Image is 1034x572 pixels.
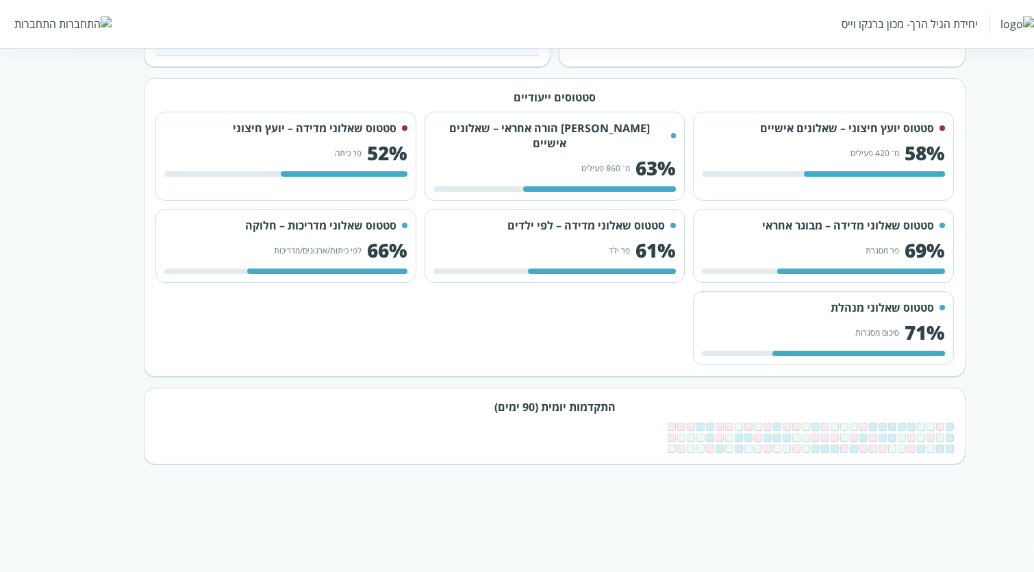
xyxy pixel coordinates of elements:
[507,218,665,233] strong: סטטוס שאלוני מדידה – לפי ילדים
[433,121,666,151] strong: [PERSON_NAME] הורה אחראי – שאלונים אישיים
[764,445,772,453] span: יום 80 • 44%
[869,423,877,431] span: יום 9 • 70%
[635,155,676,181] div: 63 %
[367,237,407,263] div: 66 %
[831,423,839,431] span: יום 13 • 86%
[783,423,791,431] span: יום 18 • 50%
[792,445,800,453] span: יום 77 • 53%
[783,434,791,442] span: יום 48 • 66%
[831,445,839,453] span: יום 73 • 72%
[850,147,899,159] span: מ־ 420 פעילים
[926,423,935,431] span: יום 3 • 82%
[879,434,887,442] span: יום 38 • 64%
[635,237,676,263] div: 61 %
[936,434,944,442] span: יום 32 • 91%
[859,434,868,442] span: יום 40 • 79%
[802,445,810,453] span: יום 76 • 86%
[744,423,753,431] span: יום 22 • 57%
[274,245,362,256] span: לפי כיתות/ארגונים/מדריכות
[842,16,978,32] div: יחידת הגיל הרך- מכון ברנקו וייס
[859,445,868,453] span: יום 70 • 50%
[696,445,705,453] span: יום 87 • 94%
[907,434,916,442] span: יום 35 • 54%
[716,423,724,431] span: יום 25 • 54%
[367,140,407,166] div: 52 %
[735,434,743,442] span: יום 53 • 65%
[668,445,676,453] span: יום 90 • 82%
[821,434,829,442] span: יום 44 • 50%
[59,16,112,32] img: התחברות
[888,445,896,453] span: יום 67 • 81%
[668,423,676,431] span: יום 30 • 48%
[879,445,887,453] span: יום 68 • 54%
[898,434,906,442] span: יום 36 • 94%
[725,445,733,453] span: יום 84 • 95%
[946,434,954,442] span: יום 31 • 71%
[869,445,877,453] span: יום 69 • 53%
[155,399,954,414] h2: התקדמות יומית (90 ימים)
[888,434,896,442] span: יום 37 • 76%
[850,445,858,453] span: יום 71 • 70%
[811,445,820,453] span: יום 75 • 79%
[581,162,630,174] span: מ־ 860 פעילים
[888,423,896,431] span: יום 7 • 64%
[609,245,630,256] span: פר ילד
[821,445,829,453] span: יום 74 • 63%
[926,434,935,442] span: יום 33 • 58%
[869,434,877,442] span: יום 39 • 49%
[831,300,934,315] strong: סטטוס שאלוני מנהלת
[773,423,781,431] span: יום 19 • 63%
[821,423,829,431] span: יום 14 • 50%
[859,423,868,431] span: יום 10 • 44%
[155,90,954,105] h2: סטטוסים ייעודיים
[735,423,743,431] span: יום 23 • 95%
[905,237,945,263] div: 69 %
[802,423,810,431] span: יום 16 • 98%
[898,445,906,453] span: יום 66 • 82%
[879,423,887,431] span: יום 8 • 65%
[762,218,934,233] strong: סטטוס שאלוני מדידה – מבוגר אחראי
[716,434,724,442] span: יום 55 • 53%
[855,327,899,338] span: סיכום מסגרות
[936,423,944,431] span: יום 2 • 53%
[831,434,839,442] span: יום 43 • 58%
[696,423,705,431] span: יום 27 • 78%
[840,423,848,431] span: יום 12 • 88%
[754,423,762,431] span: יום 21 • 87%
[687,434,695,442] span: יום 58 • 90%
[744,445,753,453] span: יום 82 • 88%
[936,445,944,453] span: יום 62 • 68%
[1000,16,1034,32] img: logo
[716,445,724,453] span: יום 85 • 64%
[725,434,733,442] span: יום 54 • 83%
[773,434,781,442] span: יום 49 • 71%
[696,434,705,442] span: יום 57 • 88%
[735,445,743,453] span: יום 83 • 77%
[773,445,781,453] span: יום 79 • 94%
[917,434,925,442] span: יום 34 • 92%
[811,423,820,431] span: יום 15 • 73%
[245,218,396,233] strong: סטטוס שאלוני מדריכות – חלוקה
[802,434,810,442] span: יום 46 • 92%
[840,434,848,442] span: יום 42 • 89%
[744,434,753,442] span: יום 52 • 76%
[850,423,858,431] span: יום 11 • 80%
[233,121,396,136] strong: סטטוס שאלוני מדידה – יועץ חיצוני
[905,319,945,345] div: 71 %
[754,445,762,453] span: יום 81 • 80%
[783,445,791,453] span: יום 78 • 84%
[811,434,820,442] span: יום 45 • 42%
[764,434,772,442] span: יום 50 • 71%
[898,423,906,431] span: יום 6 • 60%
[706,423,714,431] span: יום 26 • 68%
[706,445,714,453] span: יום 86 • 47%
[14,16,56,32] div: התחברות
[687,445,695,453] span: יום 88 • 83%
[687,423,695,431] span: יום 28 • 42%
[946,423,954,431] span: יום 1 • 69%
[706,434,714,442] span: יום 56 • 67%
[792,423,800,431] span: יום 17 • 43%
[335,147,362,159] span: פר כיתה
[926,445,935,453] span: יום 63 • 83%
[850,434,858,442] span: יום 41 • 59%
